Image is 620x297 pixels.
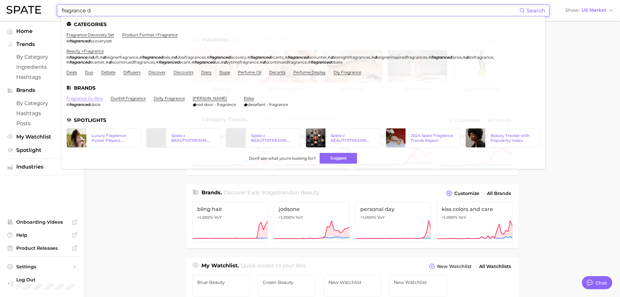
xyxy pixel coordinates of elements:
[459,215,466,220] span: YoY
[465,128,540,148] a: Beauty Tracker with Popularity Index
[269,70,285,75] a: decants
[69,60,90,65] em: fragranced
[90,38,112,43] span: iscoveryset
[158,60,179,65] em: fragranced
[100,55,103,60] span: #
[197,215,213,220] span: >1,000%
[487,191,511,196] span: All Brands
[171,55,174,60] span: #
[263,280,311,285] span: Green Beauty
[564,6,615,15] button: ShowUS Market
[66,117,540,123] li: Spotlights
[279,215,295,220] span: >1,000%
[279,206,345,212] span: jodsone
[191,60,194,65] span: #
[5,262,79,272] a: Settings
[262,60,265,65] em: d
[431,55,452,60] em: fragranced
[308,55,327,60] span: iscounter
[330,55,333,60] em: d
[209,55,230,60] em: fragranced
[16,110,68,116] span: Hashtags
[360,215,376,220] span: >1,000%
[5,243,79,253] a: Product Releases
[5,62,79,72] a: Ingredients
[285,55,287,60] span: #
[301,189,319,196] span: beauty
[226,128,300,148] a: Spate x BEAUTYSTREAMS: Olfactory Notes
[5,39,79,49] button: Trends
[333,55,370,60] span: atenightfragrances
[565,8,580,12] span: Show
[331,60,342,65] span: ebate
[192,275,250,296] a: Blue Beauty
[111,96,146,101] a: dunhill fragrance
[5,132,79,142] a: My Watchlist
[527,7,545,14] span: Search
[274,202,350,242] a: jodsone>1,000% YoY
[66,22,540,27] li: Categories
[215,60,220,65] span: uo
[463,55,465,60] span: #
[88,55,91,60] span: #
[61,5,519,16] input: Search here for a brand, industry, or ingredient
[197,206,263,212] span: bling hair
[69,38,90,43] em: fragranced
[7,6,41,14] img: SPATE
[411,133,455,143] div: 2024 Spate Fragrance Trends Report
[192,202,268,242] a: bling hair>1,000% YoY
[428,55,431,60] span: #
[90,102,101,107] span: ubois
[16,134,68,140] span: My Watchlist
[91,55,93,60] em: d
[360,206,426,212] span: personal day
[66,60,69,65] span: #
[174,55,176,60] em: d
[248,102,288,107] span: desafiant - fragrance
[251,133,295,143] div: Spate x BEAUTYSTREAMS: Olfactory Notes
[445,189,481,198] button: Customize
[238,70,261,75] a: perfume oil
[386,128,460,148] a: 2024 Spate Fragrance Trends Report
[355,202,431,242] a: personal day>1,000% YoY
[16,28,68,34] span: Home
[465,55,468,60] em: d
[66,96,103,101] a: fragrance du bois
[16,120,68,126] span: Posts
[207,55,209,60] span: #
[171,133,215,143] div: Spate x BEAUTYSTREAMS: Fragrance Brands & Gestures
[201,262,239,271] h1: My Watchlist.
[123,70,141,75] a: diffusers
[5,230,79,240] a: Help
[148,70,166,75] a: discover
[331,133,375,143] div: Spate x BEAUTYSTREAMS: Fragrance Market Overview
[5,52,79,62] a: by Category
[5,145,79,155] a: Spotlight
[5,162,79,172] button: Industries
[437,264,472,269] span: New Watchlist
[69,102,90,107] em: fragranced
[66,49,104,53] a: beauty >fragrance
[139,55,142,60] span: #
[5,108,79,118] a: Hashtags
[214,215,222,220] span: YoY
[260,60,262,65] span: #
[5,118,79,128] a: Posts
[66,32,114,37] a: fragrance discovery set
[389,275,447,296] a: New Watchlist
[477,262,513,271] a: All Watchlists
[16,147,68,153] span: Spotlight
[377,55,427,60] span: esignerinspiredfragrances
[582,8,606,12] span: US Market
[328,55,330,60] span: #
[328,280,377,285] span: New Watchlist
[5,275,79,292] a: Log out. Currently logged in with e-mail roberto.gil@givaudan.com.
[197,280,245,285] span: Blue Beauty
[5,85,79,95] button: Brands
[224,189,320,196] span: Discover Early Stage brands in .
[287,55,308,60] em: fragranced
[454,191,479,196] span: Customize
[442,206,508,212] span: kiss colors and care
[16,219,68,225] span: Onboarding Videos
[66,70,77,75] a: deals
